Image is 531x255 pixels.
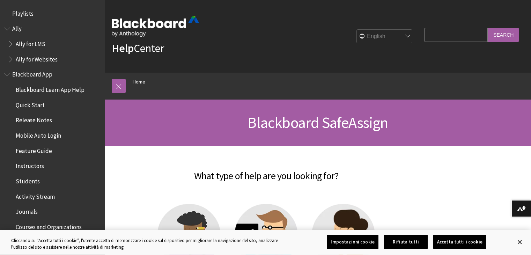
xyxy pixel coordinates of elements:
span: Students [16,175,40,185]
nav: Book outline for Anthology Ally Help [4,23,101,65]
span: Mobile Auto Login [16,130,61,139]
select: Site Language Selector [357,30,413,44]
a: Home [133,78,145,86]
img: Blackboard by Anthology [112,16,199,37]
button: Chiudi [512,234,528,250]
nav: Book outline for Playlists [4,8,101,20]
span: Blackboard Learn App Help [16,84,84,93]
button: Impostazioni cookie [327,235,378,249]
span: Activity Stream [16,191,55,200]
span: Blackboard App [12,69,52,78]
h2: What type of help are you looking for? [112,160,421,183]
span: Feature Guide [16,145,52,154]
button: Rifiuta tutti [384,235,428,249]
span: Playlists [12,8,34,17]
span: Instructors [16,160,44,170]
span: Journals [16,206,38,216]
a: HelpCenter [112,41,164,55]
button: Accetta tutti i cookie [433,235,486,249]
span: Ally [12,23,22,32]
strong: Help [112,41,134,55]
span: Courses and Organizations [16,221,82,231]
span: Blackboard SafeAssign [248,113,388,132]
span: Ally for LMS [16,38,45,48]
div: Cliccando su “Accetta tutti i cookie”, l'utente accetta di memorizzare i cookie sul dispositivo p... [11,237,292,251]
span: Release Notes [16,115,52,124]
input: Search [488,28,519,42]
span: Ally for Websites [16,53,58,63]
span: Quick Start [16,99,45,109]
